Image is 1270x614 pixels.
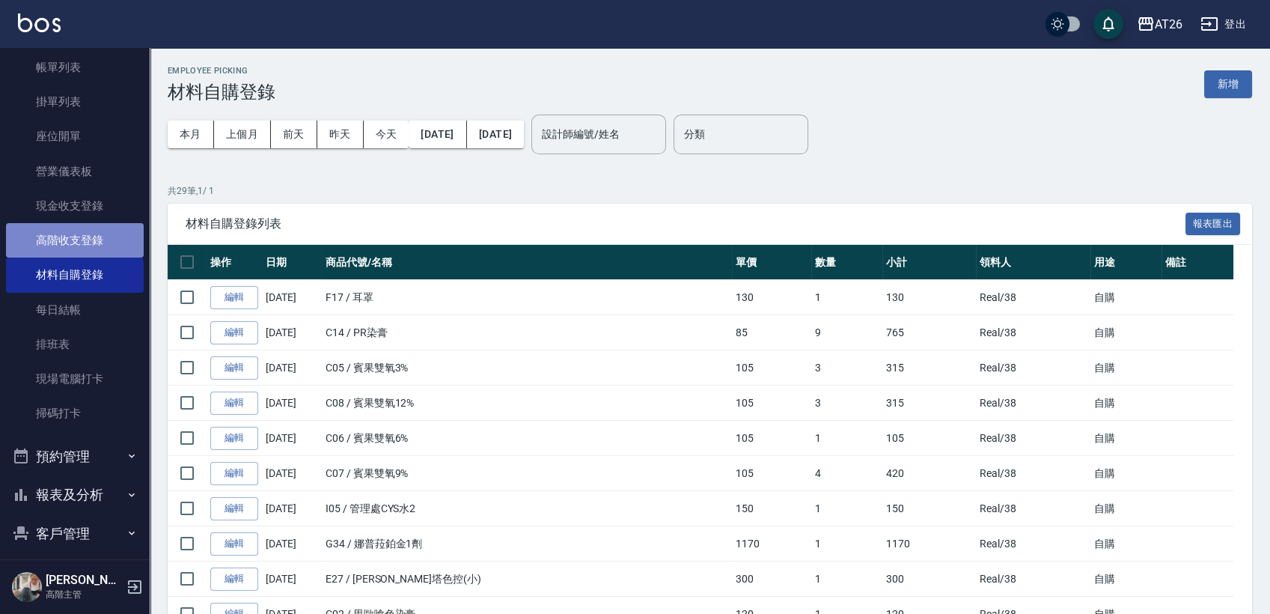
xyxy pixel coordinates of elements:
a: 帳單列表 [6,50,144,85]
a: 編輯 [210,321,258,344]
a: 編輯 [210,568,258,591]
th: 用途 [1090,245,1161,280]
div: AT26 [1155,15,1182,34]
td: 105 [732,386,810,421]
a: 編輯 [210,462,258,485]
td: 3 [811,386,882,421]
td: [DATE] [262,315,322,350]
th: 備註 [1161,245,1233,280]
td: [DATE] [262,562,322,597]
td: 300 [882,562,976,597]
button: [DATE] [467,121,524,148]
td: 自購 [1090,526,1161,562]
td: C14 / PR染膏 [322,315,732,350]
td: 自購 [1090,386,1161,421]
td: C05 / 賓果雙氧3% [322,350,732,386]
td: 1 [811,491,882,526]
a: 報表匯出 [1185,216,1241,230]
th: 單價 [732,245,810,280]
button: 昨天 [317,121,364,148]
td: F17 / 耳罩 [322,280,732,315]
button: 預約管理 [6,437,144,476]
td: 315 [882,386,976,421]
button: 報表及分析 [6,475,144,514]
h5: [PERSON_NAME] [46,573,122,588]
a: 現金收支登錄 [6,189,144,223]
td: 105 [882,421,976,456]
td: C06 / 賓果雙氧6% [322,421,732,456]
td: 1 [811,280,882,315]
a: 營業儀表板 [6,154,144,189]
td: Real /38 [976,280,1090,315]
p: 共 29 筆, 1 / 1 [168,184,1252,198]
td: 自購 [1090,456,1161,491]
a: 每日結帳 [6,293,144,327]
th: 日期 [262,245,322,280]
td: G34 / 娜普菈鉑金1劑 [322,526,732,562]
td: 105 [732,421,810,456]
a: 掃碼打卡 [6,396,144,431]
h2: Employee Picking [168,66,275,76]
button: save [1093,9,1123,39]
td: C07 / 賓果雙氧9% [322,456,732,491]
button: 前天 [271,121,317,148]
td: 105 [732,456,810,491]
a: 新增 [1204,76,1252,91]
p: 高階主管 [46,588,122,601]
h3: 材料自購登錄 [168,82,275,103]
td: 自購 [1090,280,1161,315]
td: 9 [811,315,882,350]
a: 材料自購登錄 [6,258,144,292]
th: 數量 [811,245,882,280]
td: Real /38 [976,350,1090,386]
td: 1 [811,562,882,597]
a: 現場電腦打卡 [6,362,144,396]
button: 客戶管理 [6,514,144,553]
td: 自購 [1090,350,1161,386]
td: [DATE] [262,421,322,456]
button: 上個月 [214,121,271,148]
button: 員工及薪資 [6,553,144,592]
td: [DATE] [262,350,322,386]
td: Real /38 [976,386,1090,421]
td: Real /38 [976,456,1090,491]
td: 420 [882,456,976,491]
td: 130 [732,280,810,315]
td: 105 [732,350,810,386]
th: 商品代號/名稱 [322,245,732,280]
td: 自購 [1090,421,1161,456]
th: 操作 [207,245,262,280]
a: 編輯 [210,497,258,520]
td: Real /38 [976,491,1090,526]
td: 150 [732,491,810,526]
button: [DATE] [409,121,466,148]
button: 本月 [168,121,214,148]
button: 新增 [1204,70,1252,98]
td: 300 [732,562,810,597]
span: 材料自購登錄列表 [186,216,1185,231]
button: 登出 [1194,10,1252,38]
td: Real /38 [976,562,1090,597]
button: AT26 [1131,9,1188,40]
td: [DATE] [262,280,322,315]
img: Person [12,572,42,602]
td: [DATE] [262,526,322,562]
a: 編輯 [210,286,258,309]
a: 高階收支登錄 [6,223,144,258]
td: 4 [811,456,882,491]
a: 編輯 [210,532,258,556]
td: 3 [811,350,882,386]
img: Logo [18,13,61,32]
th: 小計 [882,245,976,280]
td: E27 / [PERSON_NAME]塔色控(小) [322,562,732,597]
td: 1170 [732,526,810,562]
td: Real /38 [976,421,1090,456]
td: C08 / 賓果雙氧12% [322,386,732,421]
td: 1170 [882,526,976,562]
a: 排班表 [6,327,144,362]
a: 編輯 [210,356,258,380]
td: 1 [811,421,882,456]
td: [DATE] [262,386,322,421]
a: 座位開單 [6,119,144,153]
td: I05 / 管理處CYS水2 [322,491,732,526]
